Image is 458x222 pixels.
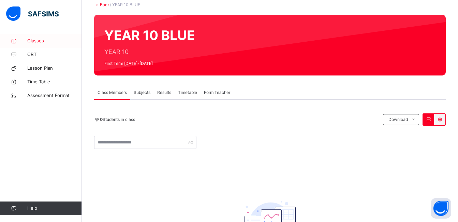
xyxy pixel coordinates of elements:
[100,2,110,7] a: Back
[431,198,451,219] button: Open asap
[98,89,127,96] span: Class Members
[157,89,171,96] span: Results
[388,116,408,123] span: Download
[27,51,82,58] span: CBT
[27,38,82,44] span: Classes
[6,6,59,21] img: safsims
[27,205,82,212] span: Help
[27,65,82,72] span: Lesson Plan
[178,89,197,96] span: Timetable
[27,79,82,85] span: Time Table
[134,89,150,96] span: Subjects
[100,117,103,122] b: 0
[110,2,140,7] span: / YEAR 10 BLUE
[100,116,135,123] span: Students in class
[27,92,82,99] span: Assessment Format
[204,89,230,96] span: Form Teacher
